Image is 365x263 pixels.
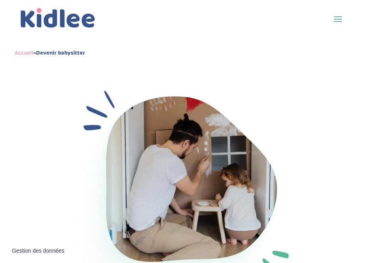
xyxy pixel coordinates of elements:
[12,247,64,255] span: Gestion des données
[7,243,69,259] button: Gestion des données
[36,48,85,58] strong: Devenir babysitter
[15,48,85,58] span: »
[15,48,33,58] a: Accueil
